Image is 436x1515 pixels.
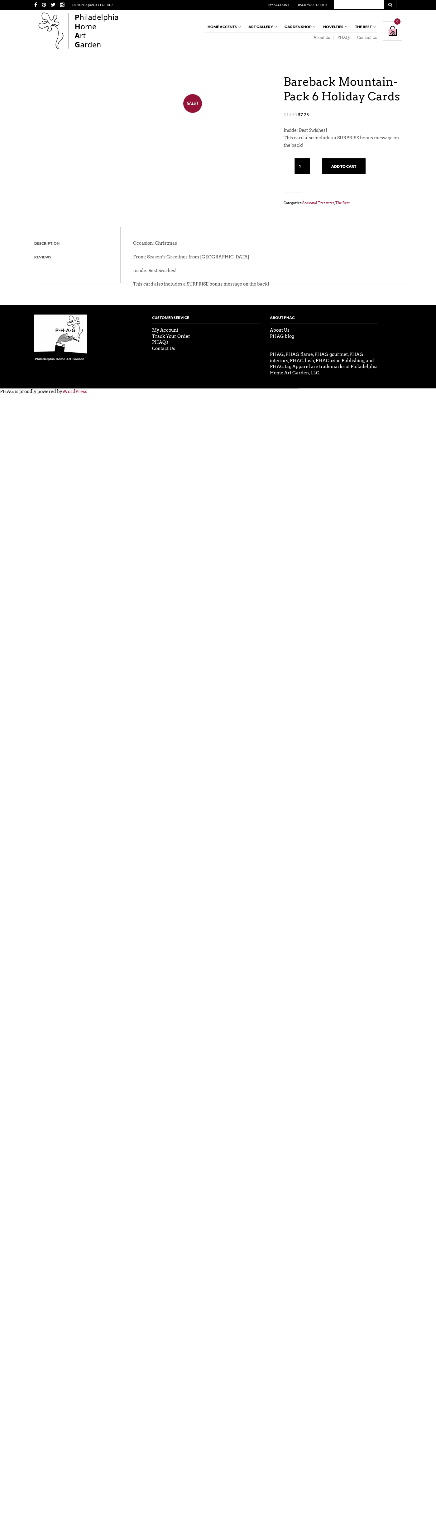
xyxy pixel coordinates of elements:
[298,112,309,117] bdi: 7.25
[302,201,334,205] a: Seasonal Treasures
[133,267,269,281] p: Inside: Best Swishes!
[270,352,378,376] p: PHAG, PHAG flame, PHAG gourmet, PHAG interiors, PHAG lush, PHAGazine Publishing, and PHAG tag App...
[284,112,297,117] bdi: 14.50
[204,22,242,32] a: Home Accents
[284,134,402,149] p: This card also includes a SURPRISE bonus message on the back!
[335,201,350,205] a: The Rest
[320,22,348,32] a: Novelties
[296,3,327,7] a: Track Your Order
[133,281,269,294] p: This card also includes a SURPRISE bonus message on the back!
[352,22,376,32] a: The Rest
[281,22,316,32] a: Garden Shop
[152,315,261,325] h4: Customer Service
[152,340,169,345] a: PHAQ's
[34,237,60,250] a: Description
[133,240,269,253] p: Occasion: Christmas
[284,200,402,206] span: Categories: , .
[152,346,175,351] a: Contact Us
[270,328,290,333] a: About Us
[270,334,294,339] a: PHAG blog
[133,253,269,267] p: Front: Season’s Greetings from [GEOGRAPHIC_DATA]
[152,334,190,339] a: Track Your Order
[295,158,310,174] input: Qty
[34,315,87,361] img: phag-logo-compressor.gif
[245,22,278,32] a: Art Gallery
[394,18,400,25] div: 0
[284,75,402,104] h1: Bareback Mountain- Pack 6 Holiday Cards
[284,112,286,117] span: $
[354,35,377,40] a: Contact Us
[298,112,300,117] span: $
[284,127,402,134] p: Inside: Best Swishes!
[309,35,333,40] a: About Us
[62,389,87,394] a: WordPress
[34,250,51,264] a: Reviews
[333,35,354,40] a: PHAQs
[270,315,378,325] h4: About PHag
[268,3,289,7] a: My Account
[152,328,178,333] a: My Account
[183,94,202,113] span: Sale!
[322,158,366,174] button: Add to cart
